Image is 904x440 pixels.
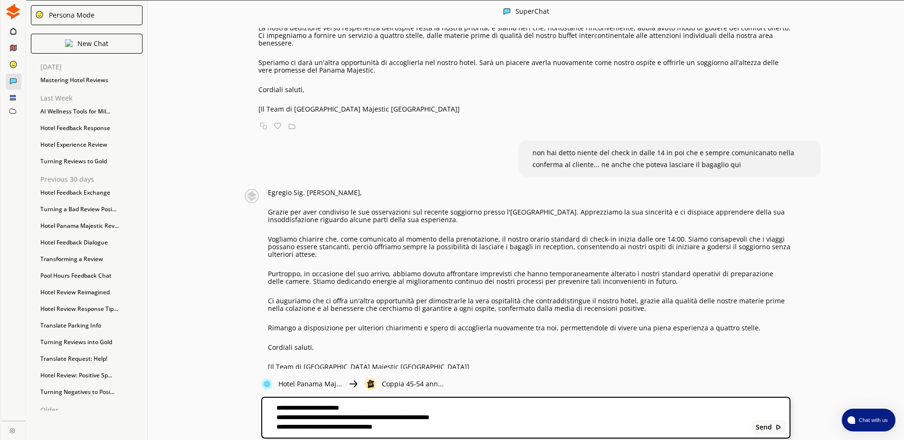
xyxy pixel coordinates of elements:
[515,8,549,17] div: SuperChat
[36,154,147,169] div: Turning Reviews to Gold
[36,219,147,233] div: Hotel Panama Majestic Rev...
[288,122,295,130] img: Save
[842,409,895,431] button: atlas-launcher
[10,428,15,433] img: Close
[35,10,44,19] img: Close
[533,148,794,169] span: non hai detto niente del check in dalle 14 in poi che e sempre comunicanato nella conferma al cli...
[1,421,25,438] a: Close
[36,368,147,383] div: Hotel Review: Positive Sp...
[5,4,21,19] img: Close
[36,104,147,119] div: AI Wellness Tools for Mil...
[274,122,281,130] img: Favorite
[36,186,147,200] div: Hotel Feedback Exchange
[65,39,73,47] img: Close
[36,335,147,349] div: Turning Reviews into Gold
[260,122,267,130] img: Copy
[756,423,772,431] b: Send
[258,24,790,47] p: La nostra dedizione verso l’esperienza dell’ospite resta la nostra priorità, e siamo fieri che, n...
[40,63,147,71] p: [DATE]
[258,105,790,113] p: [Il Team di [GEOGRAPHIC_DATA] Majestic [GEOGRAPHIC_DATA]]
[261,378,273,390] img: Close
[268,344,790,351] p: Cordiali saluti,
[46,11,95,19] div: Persona Mode
[40,406,147,414] p: Older
[40,94,147,102] p: Last Week
[365,378,376,390] img: Close
[36,352,147,366] div: Translate Request: Help!
[36,285,147,300] div: Hotel Review Reimagined
[268,189,790,197] p: Egregio Sig. [PERSON_NAME],
[240,189,263,203] img: Close
[258,86,790,94] p: Cordiali saluti,
[268,324,790,332] p: Rimango a disposizione per ulteriori chiarimenti e spero di accoglierla nuovamente tra noi, perme...
[36,121,147,135] div: Hotel Feedback Response
[268,235,790,258] p: Vogliamo chiarire che, come comunicato al momento della prenotazione, il nostro orario standard d...
[40,176,147,183] p: Previous 30 days
[855,416,890,424] span: Chat with us
[258,59,790,74] p: Speriamo ci darà un'altra opportunità di accoglierla nel nostro hotel. Sarà un piacere averla nuo...
[268,270,790,285] p: Purtroppo, in occasione del suo arrivo, abbiamo dovuto affrontare imprevisti che hanno temporanea...
[36,385,147,399] div: Turning Negatives to Posi...
[278,380,342,388] p: Hotel Panama Maj...
[775,424,782,431] img: Close
[268,363,790,371] p: [Il Team di [GEOGRAPHIC_DATA] Majestic [GEOGRAPHIC_DATA]]
[268,297,790,312] p: Ci auguriamo che ci offra un'altra opportunità per dimostrarle la vera ospitalità che contraddist...
[382,380,444,388] p: Coppia 45-54 ann...
[36,235,147,250] div: Hotel Feedback Dialogue
[36,202,147,216] div: Turning a Bad Review Posi...
[503,8,511,15] img: Close
[77,40,108,47] p: New Chat
[36,302,147,316] div: Hotel Review Response Tip...
[36,73,147,87] div: Mastering Hotel Reviews
[268,208,790,224] p: Grazie per aver condiviso le sue osservazioni sul recente soggiorno presso l'[GEOGRAPHIC_DATA]. A...
[36,252,147,266] div: Transforming a Review
[36,269,147,283] div: Pool Hours Feedback Chat
[348,378,359,390] img: Close
[36,138,147,152] div: Hotel Experience Review
[36,318,147,333] div: Translate Parking Info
